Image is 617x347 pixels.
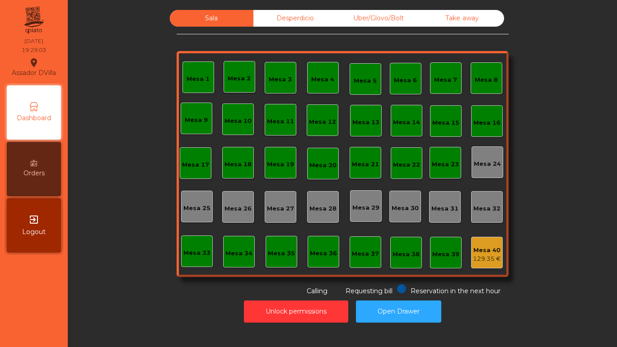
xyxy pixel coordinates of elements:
[393,250,420,259] div: Mesa 38
[309,161,337,170] div: Mesa 20
[432,160,459,169] div: Mesa 23
[267,160,294,169] div: Mesa 19
[170,10,253,27] div: Sala
[394,76,417,85] div: Mesa 6
[307,287,327,295] span: Calling
[392,204,419,213] div: Mesa 30
[22,227,46,237] span: Logout
[28,214,39,225] i: exit_to_app
[309,117,336,127] div: Mesa 12
[311,75,334,84] div: Mesa 4
[24,37,43,45] div: [DATE]
[352,203,379,212] div: Mesa 29
[421,10,504,27] div: Take away
[244,300,348,323] button: Unlock permissions
[253,10,337,27] div: Desperdicio
[411,287,500,295] span: Reservation in the next hour
[23,169,45,178] span: Orders
[393,160,420,169] div: Mesa 22
[267,204,294,213] div: Mesa 27
[352,160,379,169] div: Mesa 21
[187,75,210,84] div: Mesa 1
[393,118,420,127] div: Mesa 14
[28,57,39,68] i: location_on
[354,76,377,85] div: Mesa 5
[23,5,45,36] img: qpiato
[225,249,252,258] div: Mesa 34
[268,249,295,258] div: Mesa 35
[473,118,500,127] div: Mesa 16
[474,159,501,169] div: Mesa 24
[431,204,458,213] div: Mesa 31
[473,204,500,213] div: Mesa 32
[224,204,252,213] div: Mesa 26
[12,56,56,79] div: Assador DVilla
[224,117,252,126] div: Mesa 10
[352,118,379,127] div: Mesa 13
[224,160,252,169] div: Mesa 18
[183,204,210,213] div: Mesa 25
[434,75,457,84] div: Mesa 7
[267,117,294,126] div: Mesa 11
[473,254,501,263] div: 129.35 €
[17,113,51,123] span: Dashboard
[185,116,208,125] div: Mesa 9
[475,75,498,84] div: Mesa 8
[22,46,46,54] div: 19:29:03
[182,160,209,169] div: Mesa 17
[432,250,459,259] div: Mesa 39
[352,249,379,258] div: Mesa 37
[432,118,459,127] div: Mesa 15
[183,249,210,258] div: Mesa 33
[346,287,393,295] span: Requesting bill
[269,75,292,84] div: Mesa 3
[309,204,337,213] div: Mesa 28
[356,300,441,323] button: Open Drawer
[337,10,421,27] div: Uber/Glovo/Bolt
[473,246,501,255] div: Mesa 40
[228,74,251,83] div: Mesa 2
[310,249,337,258] div: Mesa 36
